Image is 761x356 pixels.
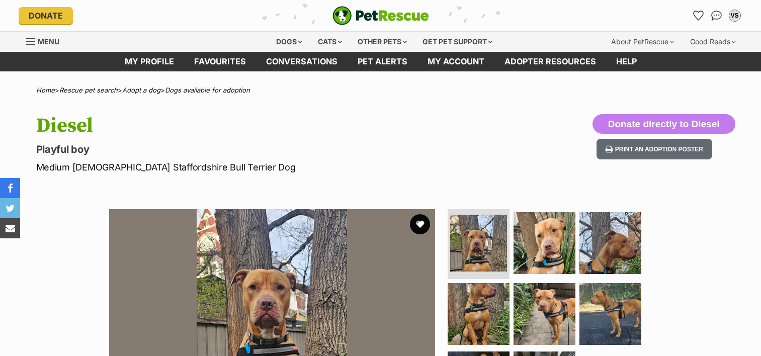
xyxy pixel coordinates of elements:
a: Donate [19,7,73,24]
div: About PetRescue [604,32,681,52]
div: Cats [311,32,349,52]
a: Adopter resources [494,52,606,71]
img: Photo of Diesel [448,283,510,345]
img: Photo of Diesel [579,212,641,274]
a: My account [417,52,494,71]
h1: Diesel [36,114,462,137]
a: Help [606,52,647,71]
a: Conversations [709,8,725,24]
div: VS [730,11,740,21]
a: Dogs available for adoption [165,86,250,94]
ul: Account quick links [691,8,743,24]
button: Donate directly to Diesel [593,114,735,134]
img: Photo of Diesel [514,283,575,345]
p: Medium [DEMOGRAPHIC_DATA] Staffordshire Bull Terrier Dog [36,160,462,174]
a: conversations [256,52,348,71]
a: PetRescue [332,6,429,25]
img: Photo of Diesel [450,215,507,272]
img: chat-41dd97257d64d25036548639549fe6c8038ab92f7586957e7f3b1b290dea8141.svg [711,11,722,21]
a: Adopt a dog [122,86,160,94]
span: Menu [38,37,59,46]
a: Favourites [184,52,256,71]
div: Good Reads [683,32,743,52]
a: Rescue pet search [59,86,118,94]
a: Pet alerts [348,52,417,71]
button: favourite [410,214,430,234]
button: My account [727,8,743,24]
div: Other pets [351,32,414,52]
div: > > > [11,86,750,94]
button: Print an adoption poster [597,139,712,159]
div: Get pet support [415,32,499,52]
img: logo-e224e6f780fb5917bec1dbf3a21bbac754714ae5b6737aabdf751b685950b380.svg [332,6,429,25]
img: Photo of Diesel [579,283,641,345]
a: Menu [26,32,66,50]
img: Photo of Diesel [514,212,575,274]
a: My profile [115,52,184,71]
a: Home [36,86,55,94]
div: Dogs [269,32,309,52]
a: Favourites [691,8,707,24]
p: Playful boy [36,142,462,156]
